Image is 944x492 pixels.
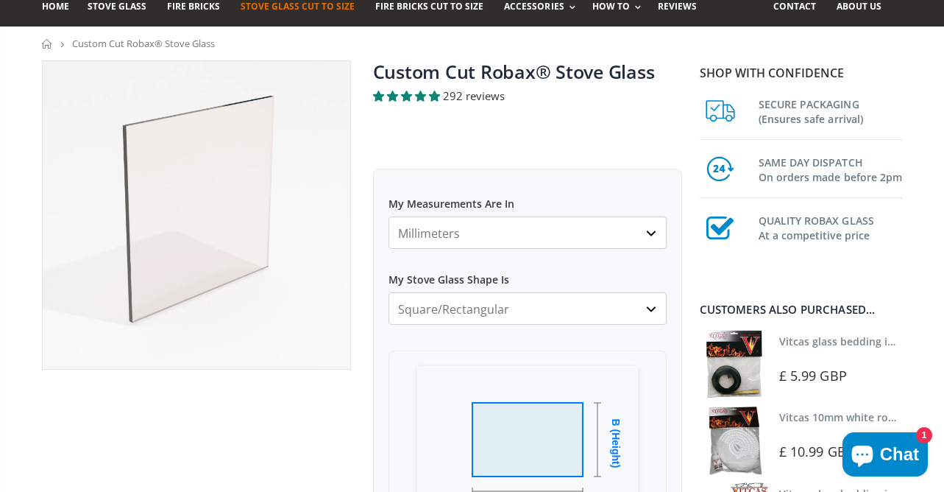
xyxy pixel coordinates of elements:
label: My Stove Glass Shape Is [388,260,667,287]
div: Customers also purchased... [700,304,903,315]
span: £ 5.99 GBP [779,367,847,384]
h3: SAME DAY DISPATCH On orders made before 2pm [759,152,903,185]
img: Vitcas stove glass bedding in tape [700,330,768,398]
span: £ 10.99 GBP [779,443,854,460]
img: Vitcas white rope, glue and gloves kit 10mm [700,406,768,474]
a: Home [42,39,53,49]
inbox-online-store-chat: Shopify online store chat [838,432,932,480]
h3: QUALITY ROBAX GLASS At a competitive price [759,211,903,243]
span: Custom Cut Robax® Stove Glass [72,37,215,50]
span: 292 reviews [443,88,505,103]
p: Shop with confidence [700,64,903,82]
h3: SECURE PACKAGING (Ensures safe arrival) [759,94,903,127]
a: Custom Cut Robax® Stove Glass [373,59,655,84]
span: 4.94 stars [373,88,443,103]
label: My Measurements Are In [388,184,667,211]
img: stove_glass_made_to_measure_800x_crop_center.webp [43,61,350,369]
